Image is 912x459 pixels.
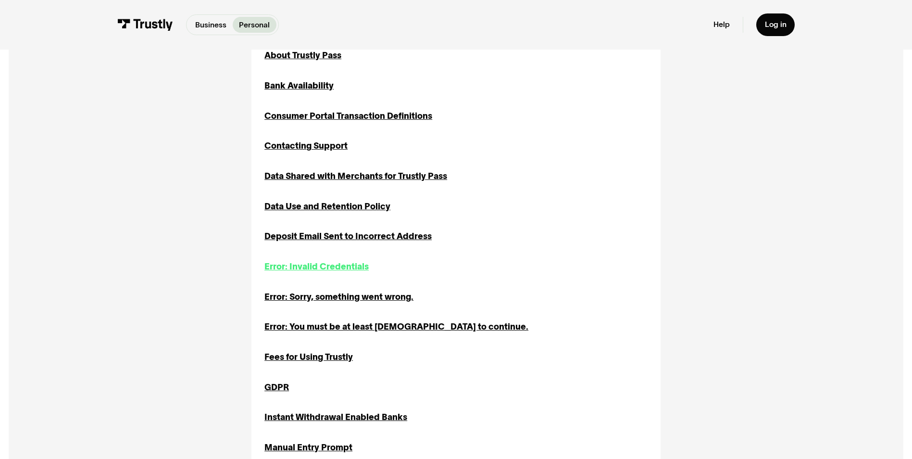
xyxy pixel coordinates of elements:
[117,19,173,31] img: Trustly Logo
[264,79,334,92] a: Bank Availability
[756,13,795,36] a: Log in
[264,291,413,304] a: Error: Sorry, something went wrong.
[264,49,341,62] a: About Trustly Pass
[264,200,390,213] a: Data Use and Retention Policy
[239,19,270,31] p: Personal
[765,20,787,29] div: Log in
[713,20,730,29] a: Help
[264,110,432,123] a: Consumer Portal Transaction Definitions
[188,17,233,32] a: Business
[264,411,407,424] a: Instant Withdrawal Enabled Banks
[233,17,276,32] a: Personal
[264,140,348,153] a: Contacting Support
[264,170,447,183] a: Data Shared with Merchants for Trustly Pass
[264,381,289,394] a: GDPR
[264,441,352,454] a: Manual Entry Prompt
[264,260,369,273] a: Error: Invalid Credentials
[264,351,353,364] a: Fees for Using Trustly
[264,230,432,243] a: Deposit Email Sent to Incorrect Address
[195,19,226,31] p: Business
[264,320,528,333] a: Error: You must be at least [DEMOGRAPHIC_DATA] to continue.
